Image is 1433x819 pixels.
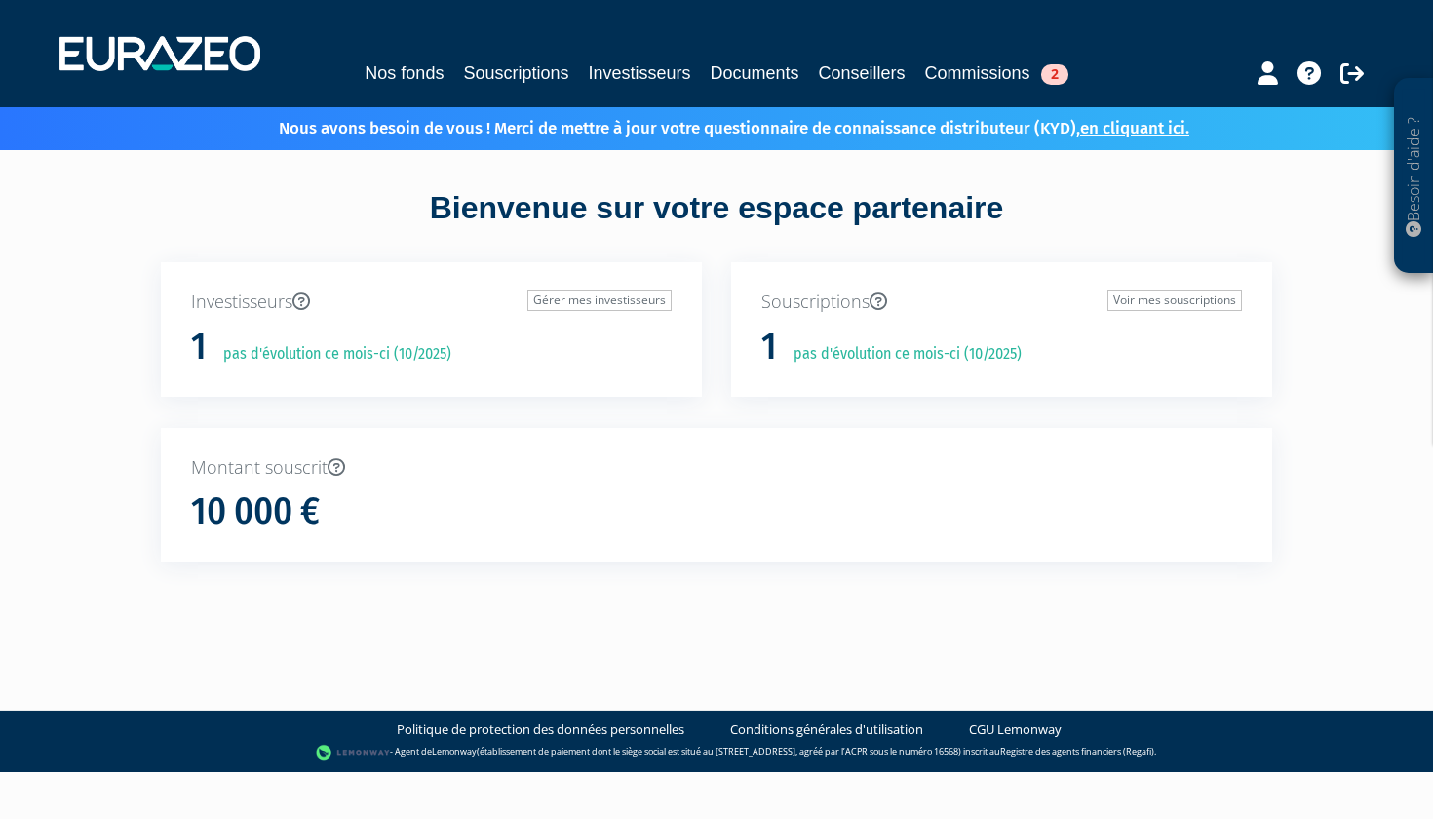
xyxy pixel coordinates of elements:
div: Bienvenue sur votre espace partenaire [146,186,1287,262]
p: Besoin d'aide ? [1403,89,1425,264]
p: Souscriptions [761,290,1242,315]
h1: 1 [761,327,777,368]
h1: 10 000 € [191,491,320,532]
p: Montant souscrit [191,455,1242,481]
a: Gérer mes investisseurs [527,290,672,311]
a: CGU Lemonway [969,721,1062,739]
a: Souscriptions [463,59,568,87]
h1: 1 [191,327,207,368]
a: Conseillers [819,59,906,87]
span: 2 [1041,64,1068,85]
a: Registre des agents financiers (Regafi) [1000,746,1154,759]
img: 1732889491-logotype_eurazeo_blanc_rvb.png [59,36,260,71]
a: Investisseurs [588,59,690,87]
a: en cliquant ici. [1080,118,1189,138]
p: Investisseurs [191,290,672,315]
a: Nos fonds [365,59,444,87]
a: Lemonway [432,746,477,759]
p: pas d'évolution ce mois-ci (10/2025) [210,343,451,366]
a: Voir mes souscriptions [1107,290,1242,311]
p: Nous avons besoin de vous ! Merci de mettre à jour votre questionnaire de connaissance distribute... [222,112,1189,140]
a: Conditions générales d'utilisation [730,721,923,739]
a: Politique de protection des données personnelles [397,721,684,739]
div: - Agent de (établissement de paiement dont le siège social est situé au [STREET_ADDRESS], agréé p... [19,743,1414,762]
p: pas d'évolution ce mois-ci (10/2025) [780,343,1022,366]
img: logo-lemonway.png [316,743,391,762]
a: Documents [711,59,799,87]
a: Commissions2 [925,59,1068,87]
